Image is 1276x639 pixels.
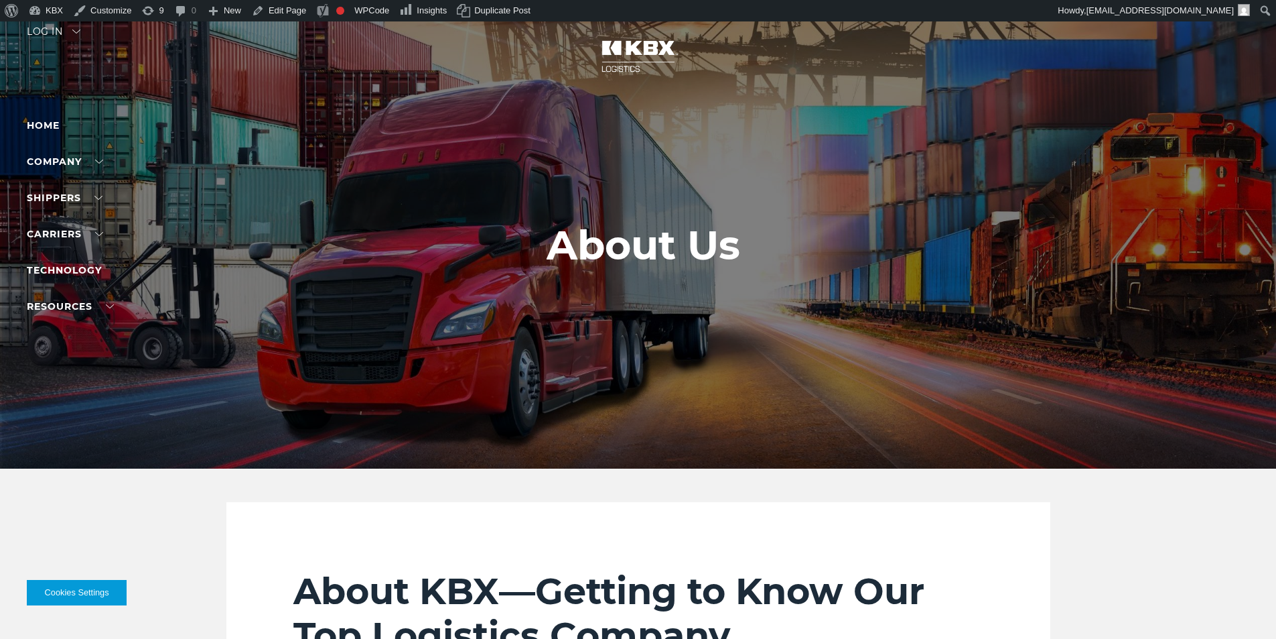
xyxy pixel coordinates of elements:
[588,27,689,86] img: kbx logo
[27,300,114,312] a: RESOURCES
[547,223,740,268] h1: About Us
[27,264,102,276] a: Technology
[1086,5,1234,15] span: [EMAIL_ADDRESS][DOMAIN_NAME]
[27,192,102,204] a: SHIPPERS
[27,156,103,168] a: Company
[72,30,80,34] img: arrow
[27,27,80,46] div: Log in
[27,228,103,240] a: Carriers
[27,119,60,131] a: Home
[27,580,127,605] button: Cookies Settings
[336,7,344,15] div: Focus keyphrase not set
